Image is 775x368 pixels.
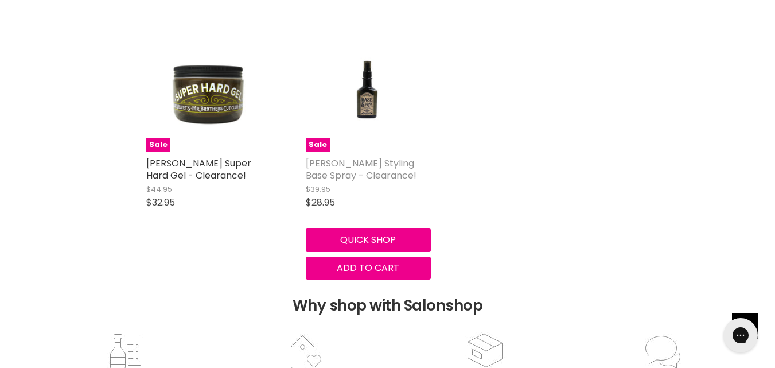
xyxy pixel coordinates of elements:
span: $39.95 [306,184,330,195]
button: Quick shop [306,228,431,251]
span: $44.95 [146,184,172,195]
span: Sale [306,138,330,152]
a: [PERSON_NAME] Super Hard Gel - Clearance! [146,157,251,182]
span: Back to top [732,313,758,343]
span: Add to cart [337,261,399,274]
a: [PERSON_NAME] Styling Base Spray - Clearance! [306,157,416,182]
span: $32.95 [146,196,175,209]
span: $28.95 [306,196,335,209]
img: Brosh Super Hard Gel - Clearance! [161,26,256,152]
button: Add to cart [306,257,431,280]
span: Sale [146,138,170,152]
iframe: Gorgias live chat messenger [718,314,764,357]
img: Brosh Styling Base Spray - Clearance! [320,26,416,152]
a: Back to top [732,313,758,339]
h2: Why shop with Salonshop [6,251,769,332]
a: Brosh Styling Base Spray - Clearance!Sale [306,26,431,152]
a: Brosh Super Hard Gel - Clearance!Sale [146,26,271,152]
